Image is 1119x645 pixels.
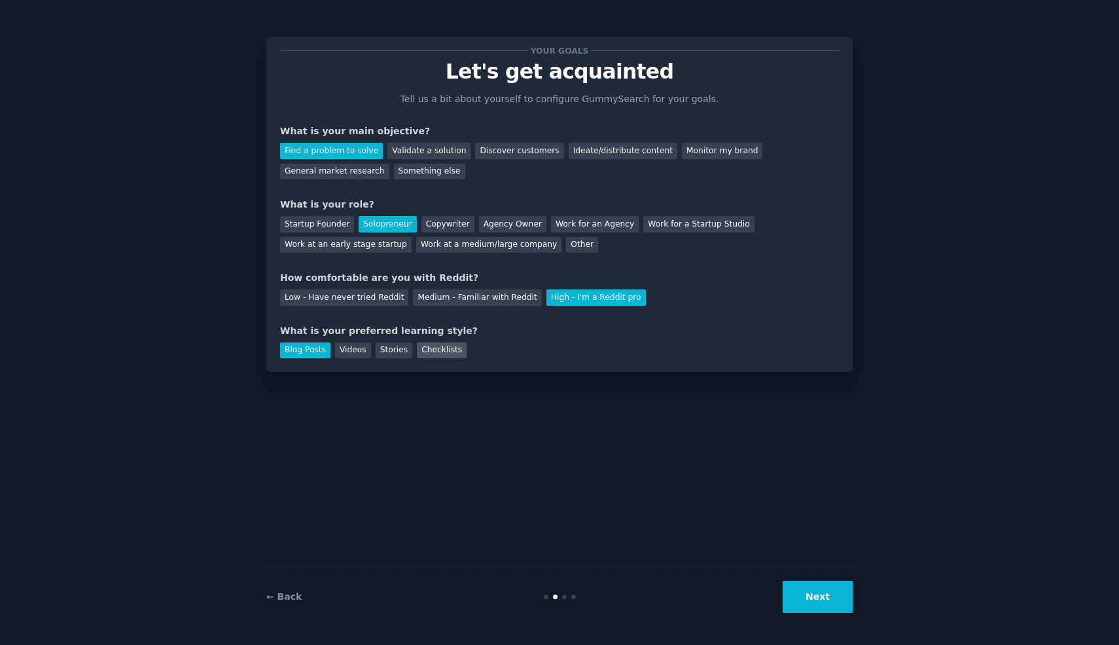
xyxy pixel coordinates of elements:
div: What is your role? [280,198,839,212]
div: Other [566,237,598,253]
div: Validate a solution [387,143,471,159]
div: Copywriter [421,216,474,232]
div: High - I'm a Reddit pro [546,289,646,306]
div: Monitor my brand [682,143,762,159]
div: Work at an early stage startup [280,237,412,253]
p: Tell us a bit about yourself to configure GummySearch for your goals. [395,92,724,106]
div: Low - Have never tried Reddit [280,289,408,306]
button: Next [783,581,853,613]
div: Solopreneur [359,216,416,232]
div: General market research [280,164,389,180]
div: Ideate/distribute content [569,143,677,159]
div: Startup Founder [280,216,354,232]
div: Checklists [417,342,467,359]
div: What is your main objective? [280,124,839,138]
div: Discover customers [475,143,563,159]
div: Work for an Agency [551,216,639,232]
div: Work at a medium/large company [416,237,561,253]
a: ← Back [266,591,302,602]
div: Agency Owner [479,216,546,232]
div: Videos [335,342,371,359]
div: Blog Posts [280,342,330,359]
span: Your goals [528,44,591,58]
div: What is your preferred learning style? [280,324,839,338]
div: Something else [394,164,465,180]
div: Find a problem to solve [280,143,383,159]
div: Work for a Startup Studio [643,216,754,232]
div: How comfortable are you with Reddit? [280,271,839,285]
p: Let's get acquainted [280,60,839,83]
div: Stories [376,342,412,359]
div: Medium - Familiar with Reddit [413,289,541,306]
